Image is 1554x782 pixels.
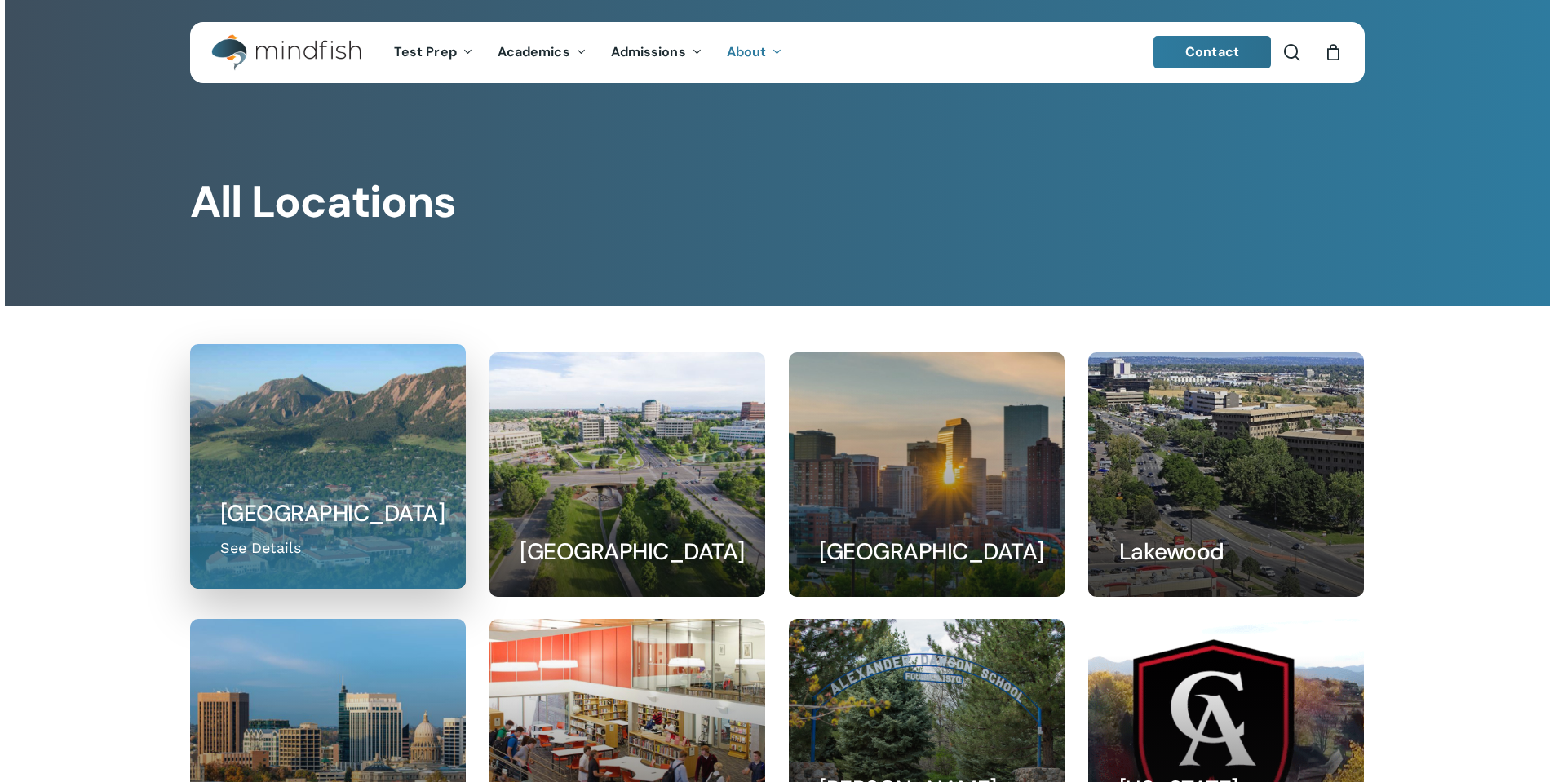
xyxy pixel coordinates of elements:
[190,176,1364,228] h1: All Locations
[382,46,485,60] a: Test Prep
[599,46,715,60] a: Admissions
[485,46,599,60] a: Academics
[715,46,795,60] a: About
[498,43,570,60] span: Academics
[382,22,795,83] nav: Main Menu
[611,43,686,60] span: Admissions
[1153,36,1271,68] a: Contact
[190,22,1365,83] header: Main Menu
[1185,43,1239,60] span: Contact
[727,43,767,60] span: About
[1325,43,1343,61] a: Cart
[394,43,457,60] span: Test Prep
